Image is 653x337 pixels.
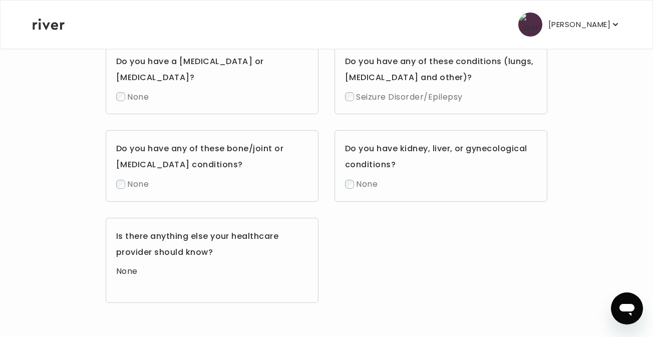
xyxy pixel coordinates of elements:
[345,141,537,173] h3: Do you have kidney, liver, or gynecological conditions?
[116,92,125,101] input: None
[518,13,542,37] img: user avatar
[127,178,149,190] span: None
[356,178,378,190] span: None
[116,180,125,189] input: None
[356,91,462,102] span: Seizure Disorder/Epilepsy
[116,141,308,173] h3: Do you have any of these bone/joint or [MEDICAL_DATA] conditions?
[345,92,354,101] input: Seizure Disorder/Epilepsy
[116,264,308,278] div: None
[127,91,149,102] span: None
[518,13,620,37] button: user avatar[PERSON_NAME]
[611,292,643,324] iframe: Button to launch messaging window
[548,18,610,32] p: [PERSON_NAME]
[345,54,537,86] h3: Do you have any of these conditions (lungs, [MEDICAL_DATA] and other)?
[345,180,354,189] input: None
[116,228,308,260] h3: Is there anything else your healthcare provider should know?
[116,54,308,86] h3: Do you have a [MEDICAL_DATA] or [MEDICAL_DATA]?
